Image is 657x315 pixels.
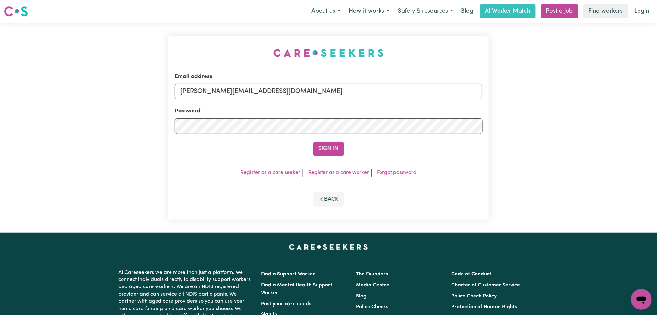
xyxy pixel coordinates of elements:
[308,170,369,175] a: Register as a care worker
[175,107,201,115] label: Password
[451,283,520,288] a: Charter of Customer Service
[541,4,578,18] a: Post a job
[289,244,368,250] a: Careseekers home page
[631,289,652,310] iframe: Button to launch messaging window
[175,84,483,99] input: Email address
[175,73,212,81] label: Email address
[451,272,491,277] a: Code of Conduct
[261,301,311,307] a: Post your care needs
[241,170,300,175] a: Register as a care seeker
[583,4,628,18] a: Find workers
[4,6,28,17] img: Careseekers logo
[356,294,367,299] a: Blog
[261,272,315,277] a: Find a Support Worker
[393,5,457,18] button: Safety & resources
[4,4,28,19] a: Careseekers logo
[631,4,653,18] a: Login
[261,283,333,296] a: Find a Mental Health Support Worker
[313,142,344,156] button: Sign In
[307,5,345,18] button: About us
[356,304,389,309] a: Police Checks
[457,4,477,18] a: Blog
[356,283,390,288] a: Media Centre
[451,304,517,309] a: Protection of Human Rights
[480,4,536,18] a: AI Worker Match
[451,294,497,299] a: Police Check Policy
[356,272,388,277] a: The Founders
[345,5,393,18] button: How it works
[377,170,416,175] a: Forgot password
[313,192,344,206] button: Back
